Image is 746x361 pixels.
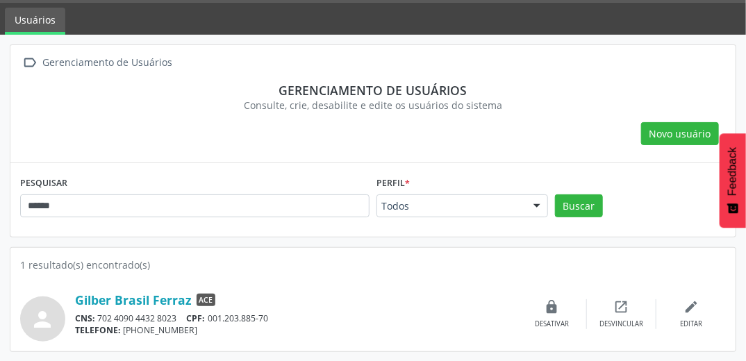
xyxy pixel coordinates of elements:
[376,173,410,194] label: Perfil
[680,319,702,329] div: Editar
[649,126,711,141] span: Novo usuário
[187,312,206,324] span: CPF:
[20,173,67,194] label: PESQUISAR
[545,299,560,314] i: lock
[75,312,95,324] span: CNS:
[197,294,215,306] span: ACE
[20,258,726,272] div: 1 resultado(s) encontrado(s)
[75,292,192,308] a: Gilber Brasil Ferraz
[20,53,175,73] a:  Gerenciamento de Usuários
[381,199,520,213] span: Todos
[75,312,517,324] div: 702 4090 4432 8023 001.203.885-70
[30,98,716,112] div: Consulte, crie, desabilite e edite os usuários do sistema
[5,8,65,35] a: Usuários
[599,319,643,329] div: Desvincular
[727,147,739,196] span: Feedback
[641,122,719,146] button: Novo usuário
[614,299,629,314] i: open_in_new
[683,299,699,314] i: edit
[75,324,517,336] div: [PHONE_NUMBER]
[40,53,175,73] div: Gerenciamento de Usuários
[720,133,746,228] button: Feedback - Mostrar pesquisa
[555,194,603,218] button: Buscar
[75,324,121,336] span: TELEFONE:
[20,53,40,73] i: 
[30,83,716,98] div: Gerenciamento de usuários
[535,319,569,329] div: Desativar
